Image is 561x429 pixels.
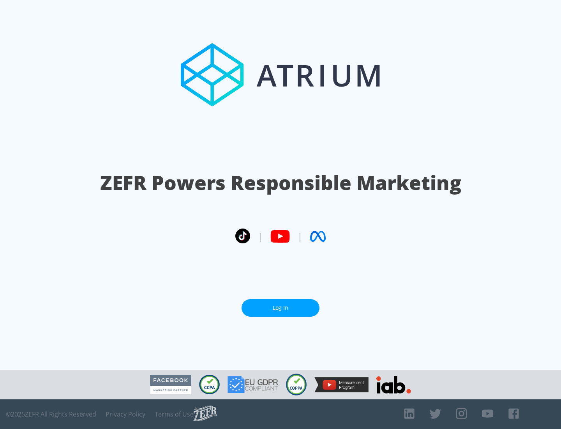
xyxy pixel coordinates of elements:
a: Privacy Policy [106,410,145,418]
img: GDPR Compliant [228,376,278,393]
img: CCPA Compliant [199,375,220,394]
a: Log In [242,299,319,317]
img: COPPA Compliant [286,374,307,395]
span: © 2025 ZEFR All Rights Reserved [6,410,96,418]
a: Terms of Use [155,410,194,418]
h1: ZEFR Powers Responsible Marketing [100,169,461,196]
span: | [298,230,302,242]
img: Facebook Marketing Partner [150,375,191,395]
img: IAB [376,376,411,394]
span: | [258,230,263,242]
img: YouTube Measurement Program [314,377,369,392]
